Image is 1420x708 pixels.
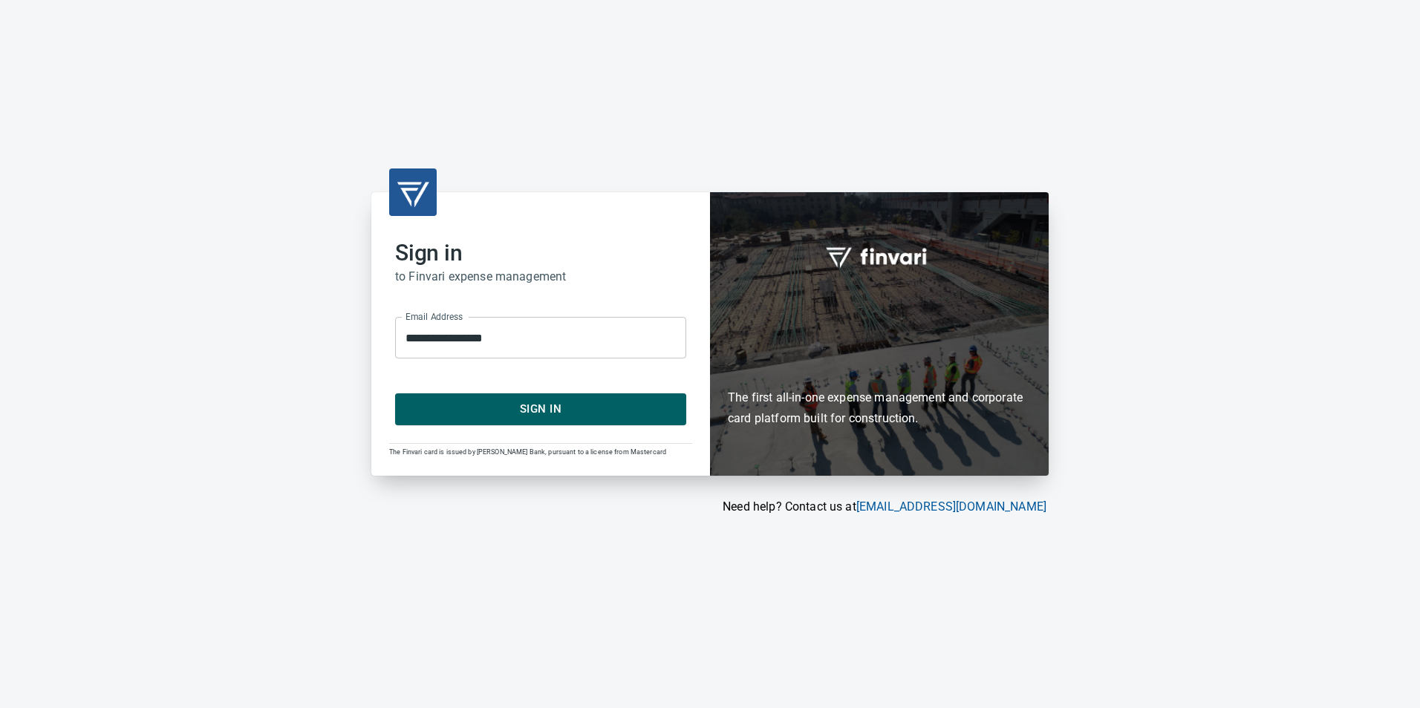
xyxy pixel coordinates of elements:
p: Need help? Contact us at [371,498,1046,516]
h6: The first all-in-one expense management and corporate card platform built for construction. [728,301,1031,429]
h2: Sign in [395,240,686,266]
a: [EMAIL_ADDRESS][DOMAIN_NAME] [856,499,1046,514]
img: transparent_logo.png [395,174,431,210]
img: fullword_logo_white.png [824,239,935,273]
button: Sign In [395,393,686,425]
div: Finvari [710,192,1049,475]
h6: to Finvari expense management [395,266,686,287]
span: Sign In [411,399,670,419]
span: The Finvari card is issued by [PERSON_NAME] Bank, pursuant to a license from Mastercard [389,448,666,456]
